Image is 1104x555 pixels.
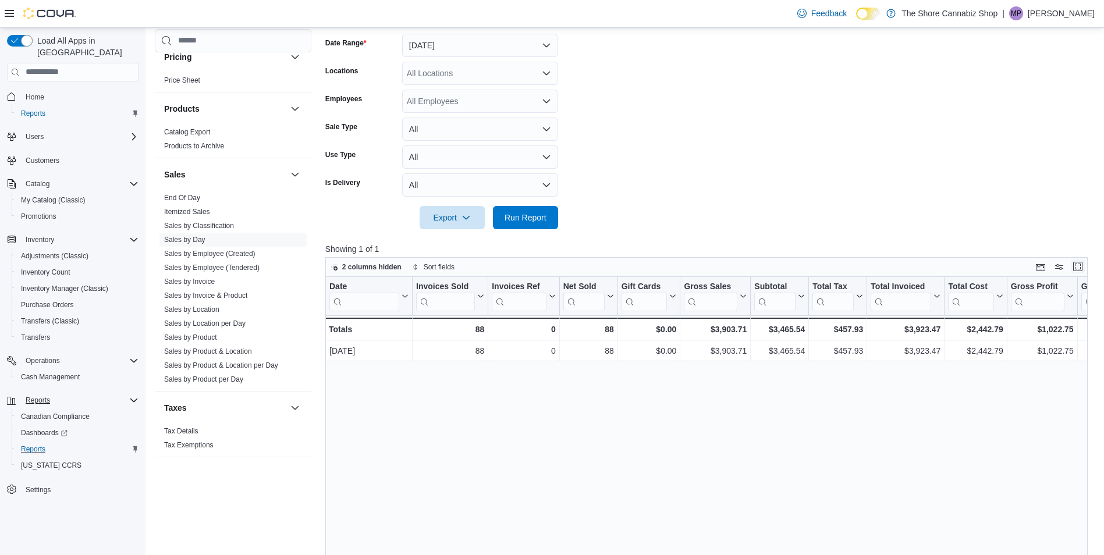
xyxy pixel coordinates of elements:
[12,208,143,225] button: Promotions
[416,281,475,311] div: Invoices Sold
[164,221,234,230] span: Sales by Classification
[621,281,676,311] button: Gift Cards
[164,103,200,115] h3: Products
[16,265,75,279] a: Inventory Count
[12,280,143,297] button: Inventory Manager (Classic)
[26,356,60,365] span: Operations
[329,322,409,336] div: Totals
[754,281,805,311] button: Subtotal
[16,298,79,312] a: Purchase Orders
[754,322,805,336] div: $3,465.54
[16,193,139,207] span: My Catalog (Classic)
[21,177,139,191] span: Catalog
[21,251,88,261] span: Adjustments (Classic)
[288,168,302,182] button: Sales
[16,410,139,424] span: Canadian Compliance
[164,208,210,216] a: Itemized Sales
[563,281,604,292] div: Net Sold
[812,281,863,311] button: Total Tax
[164,127,210,137] span: Catalog Export
[288,50,302,64] button: Pricing
[563,281,613,311] button: Net Sold
[12,248,143,264] button: Adjustments (Classic)
[325,122,357,131] label: Sale Type
[21,212,56,221] span: Promotions
[21,316,79,326] span: Transfers (Classic)
[164,142,224,150] a: Products to Archive
[164,169,286,180] button: Sales
[12,105,143,122] button: Reports
[21,444,45,454] span: Reports
[164,402,286,414] button: Taxes
[164,347,252,355] a: Sales by Product & Location
[21,354,139,368] span: Operations
[325,66,358,76] label: Locations
[948,281,993,292] div: Total Cost
[164,427,198,435] a: Tax Details
[12,192,143,208] button: My Catalog (Classic)
[420,206,485,229] button: Export
[164,305,219,314] span: Sales by Location
[16,330,55,344] a: Transfers
[1028,6,1095,20] p: [PERSON_NAME]
[542,69,551,78] button: Open list of options
[155,73,311,92] div: Pricing
[505,212,546,223] span: Run Report
[16,426,72,440] a: Dashboards
[21,393,139,407] span: Reports
[164,103,286,115] button: Products
[164,128,210,136] a: Catalog Export
[21,130,139,144] span: Users
[948,322,1003,336] div: $2,442.79
[21,233,59,247] button: Inventory
[12,441,143,457] button: Reports
[2,176,143,192] button: Catalog
[26,132,44,141] span: Users
[948,281,993,311] div: Total Cost
[402,118,558,141] button: All
[402,145,558,169] button: All
[16,370,84,384] a: Cash Management
[21,90,139,104] span: Home
[155,125,311,158] div: Products
[164,235,205,244] span: Sales by Day
[563,344,614,358] div: 88
[402,173,558,197] button: All
[12,369,143,385] button: Cash Management
[16,458,86,472] a: [US_STATE] CCRS
[754,344,805,358] div: $3,465.54
[164,277,215,286] span: Sales by Invoice
[684,281,737,311] div: Gross Sales
[793,2,851,25] a: Feedback
[16,106,139,120] span: Reports
[21,354,65,368] button: Operations
[164,264,260,272] a: Sales by Employee (Tendered)
[155,424,311,457] div: Taxes
[16,249,93,263] a: Adjustments (Classic)
[164,250,255,258] a: Sales by Employee (Created)
[812,344,863,358] div: $457.93
[325,178,360,187] label: Is Delivery
[164,194,200,202] a: End Of Day
[326,260,406,274] button: 2 columns hidden
[21,428,68,437] span: Dashboards
[164,222,234,230] a: Sales by Classification
[427,206,478,229] span: Export
[21,268,70,277] span: Inventory Count
[26,485,51,494] span: Settings
[21,154,64,168] a: Customers
[21,393,55,407] button: Reports
[329,281,409,311] button: Date
[21,483,55,497] a: Settings
[12,425,143,441] a: Dashboards
[542,97,551,106] button: Open list of options
[21,333,50,342] span: Transfers
[2,88,143,105] button: Home
[1011,322,1074,336] div: $1,022.75
[16,410,94,424] a: Canadian Compliance
[164,375,243,383] a: Sales by Product per Day
[2,152,143,169] button: Customers
[16,209,61,223] a: Promotions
